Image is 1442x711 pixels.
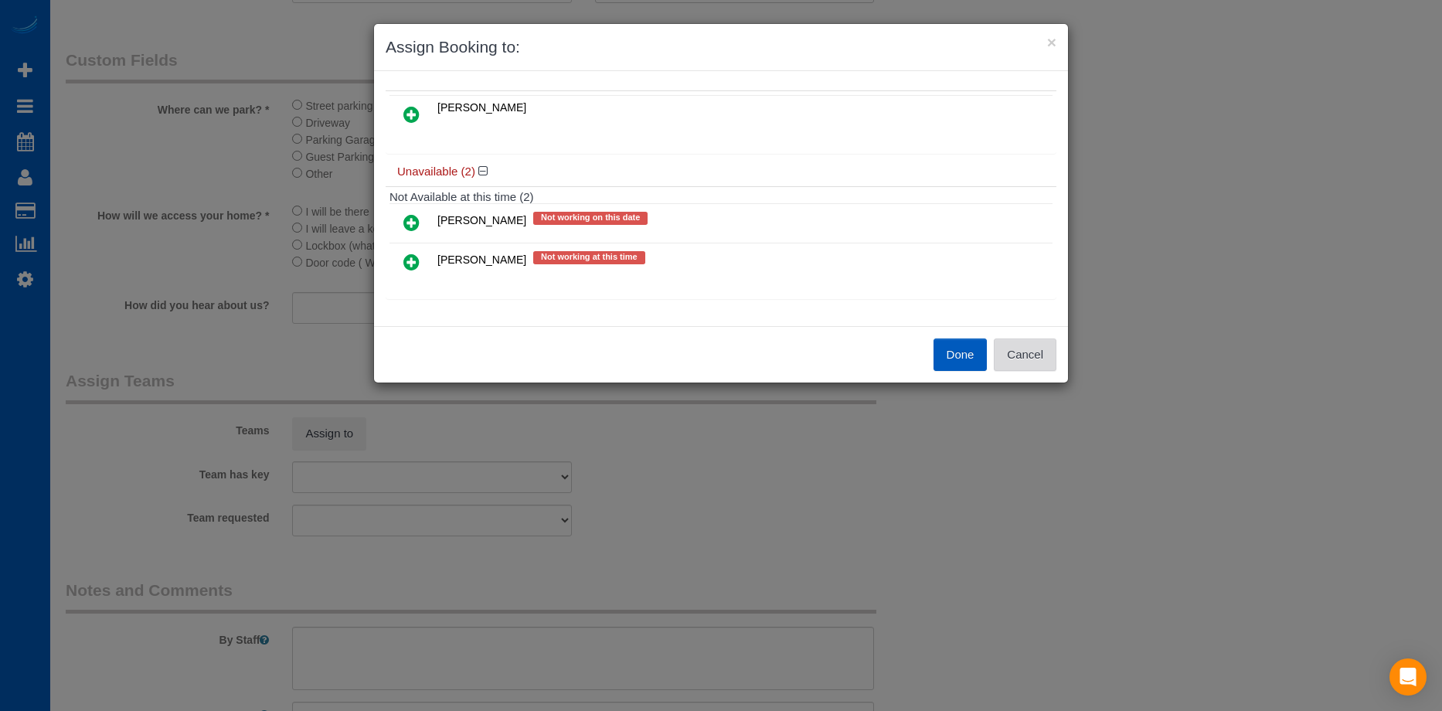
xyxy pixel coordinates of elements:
[389,191,1053,204] h4: Not Available at this time (2)
[437,101,526,114] span: [PERSON_NAME]
[994,338,1056,371] button: Cancel
[437,254,526,267] span: [PERSON_NAME]
[1389,658,1427,696] div: Open Intercom Messenger
[934,338,988,371] button: Done
[386,36,1056,59] h3: Assign Booking to:
[533,212,648,224] span: Not working on this date
[533,251,645,264] span: Not working at this time
[1047,34,1056,50] button: ×
[437,215,526,227] span: [PERSON_NAME]
[397,165,1045,179] h4: Unavailable (2)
